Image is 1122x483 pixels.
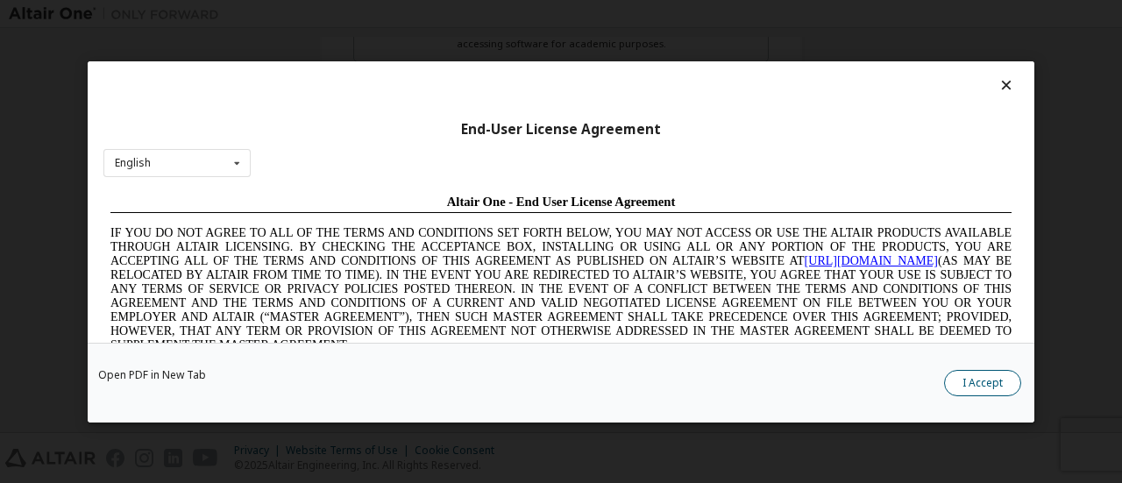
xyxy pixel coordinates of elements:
button: I Accept [944,369,1021,395]
a: [URL][DOMAIN_NAME] [701,67,834,80]
span: Lore Ipsumd Sit Ame Cons Adipisc Elitseddo (“Eiusmodte”) in utlabor Etdolo Magnaaliqua Eni. (“Adm... [7,179,908,304]
div: End-User License Agreement [103,120,1019,138]
span: Altair One - End User License Agreement [344,7,572,21]
span: IF YOU DO NOT AGREE TO ALL OF THE TERMS AND CONDITIONS SET FORTH BELOW, YOU MAY NOT ACCESS OR USE... [7,39,908,164]
div: English [115,158,151,168]
a: Open PDF in New Tab [98,369,206,380]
